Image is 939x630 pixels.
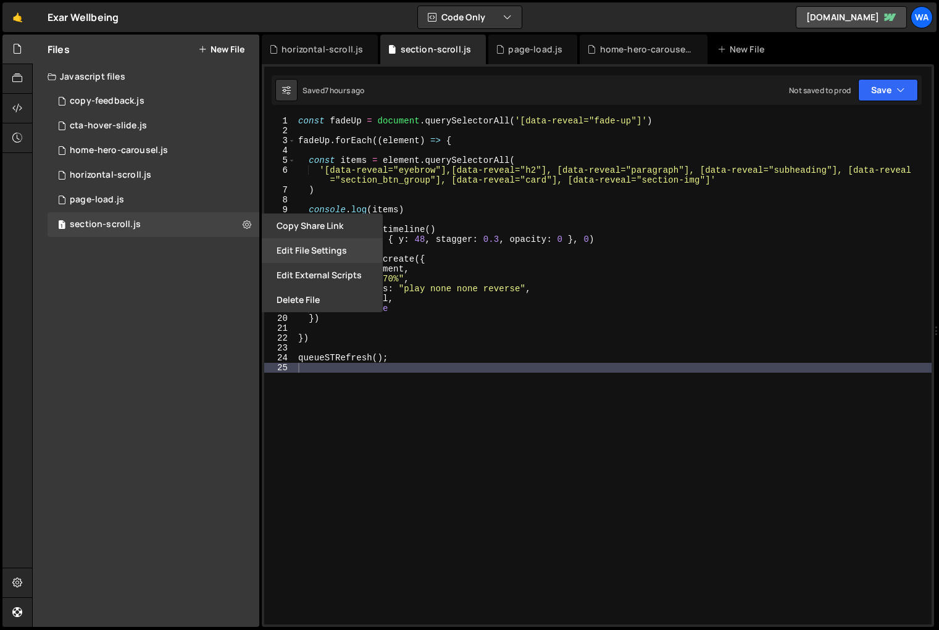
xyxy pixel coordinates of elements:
[264,353,296,363] div: 24
[262,238,383,263] button: Edit File Settings
[911,6,933,28] a: wa
[264,195,296,205] div: 8
[264,363,296,373] div: 25
[48,163,259,188] div: horizontal-scroll.js
[264,116,296,126] div: 1
[70,219,141,230] div: section-scroll.js
[48,212,259,237] div: section-scroll.js
[70,96,144,107] div: copy-feedback.js
[303,85,365,96] div: Saved
[264,333,296,343] div: 22
[264,343,296,353] div: 23
[33,64,259,89] div: Javascript files
[262,263,383,288] button: Edit External Scripts
[282,43,363,56] div: horizontal-scroll.js
[264,165,296,185] div: 6
[48,138,259,163] div: 16122/43585.js
[48,188,259,212] div: 16122/44105.js
[264,323,296,333] div: 21
[48,10,119,25] div: Exar Wellbeing
[70,194,124,205] div: page-load.js
[70,170,151,181] div: horizontal-scroll.js
[418,6,522,28] button: Code Only
[789,85,851,96] div: Not saved to prod
[264,126,296,136] div: 2
[401,43,472,56] div: section-scroll.js
[264,313,296,323] div: 20
[70,120,147,131] div: cta-hover-slide.js
[264,146,296,155] div: 4
[600,43,693,56] div: home-hero-carousel.js
[262,288,383,312] button: Delete File
[48,43,70,56] h2: Files
[58,221,65,231] span: 1
[48,89,259,114] div: 16122/43314.js
[70,145,168,156] div: home-hero-carousel.js
[264,185,296,195] div: 7
[264,136,296,146] div: 3
[262,213,383,238] button: Copy share link
[264,155,296,165] div: 5
[796,6,907,28] a: [DOMAIN_NAME]
[264,205,296,215] div: 9
[508,43,562,56] div: page-load.js
[717,43,769,56] div: New File
[198,44,244,54] button: New File
[48,114,259,138] div: 16122/44019.js
[325,85,365,96] div: 7 hours ago
[858,79,918,101] button: Save
[2,2,33,32] a: 🤙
